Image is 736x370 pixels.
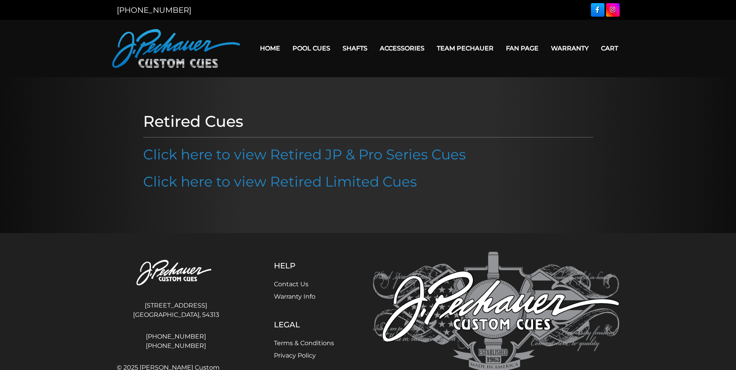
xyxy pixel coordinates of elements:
address: [STREET_ADDRESS] [GEOGRAPHIC_DATA], 54313 [117,298,236,323]
img: Pechauer Custom Cues [117,252,236,295]
a: Cart [595,38,624,58]
a: Click here to view Retired JP & Pro Series Cues [143,146,466,163]
a: [PHONE_NUMBER] [117,5,191,15]
a: Accessories [374,38,431,58]
a: Contact Us [274,280,308,288]
img: Pechauer Custom Cues [112,29,240,68]
h5: Help [274,261,334,270]
h5: Legal [274,320,334,329]
a: Fan Page [500,38,545,58]
a: Home [254,38,286,58]
h1: Retired Cues [143,112,593,131]
a: [PHONE_NUMBER] [117,341,236,351]
a: Team Pechauer [431,38,500,58]
a: Terms & Conditions [274,339,334,347]
a: [PHONE_NUMBER] [117,332,236,341]
a: Shafts [336,38,374,58]
a: Warranty Info [274,293,315,300]
a: Warranty [545,38,595,58]
a: Click here to view Retired Limited Cues [143,173,417,190]
a: Privacy Policy [274,352,316,359]
a: Pool Cues [286,38,336,58]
